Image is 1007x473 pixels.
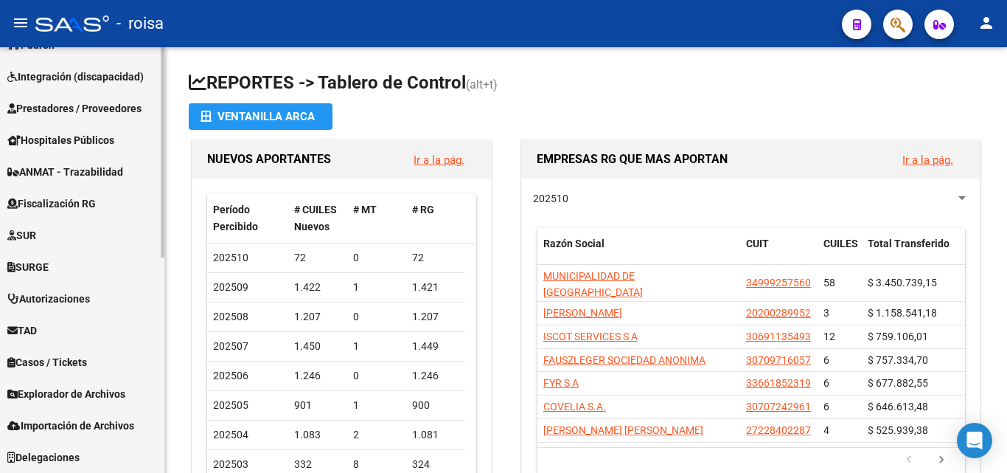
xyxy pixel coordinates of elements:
button: Ventanilla ARCA [189,103,332,130]
span: ANMAT - Trazabilidad [7,164,123,180]
div: 332 [294,456,341,473]
span: 30709716057 [746,354,811,366]
span: $ 677.882,55 [868,377,928,389]
span: $ 759.106,01 [868,331,928,342]
datatable-header-cell: Total Transferido [862,228,965,277]
div: 1.449 [412,338,459,355]
a: Ir a la pág. [414,153,464,167]
div: 8 [353,456,400,473]
span: 12 [823,331,835,342]
span: - roisa [116,7,164,40]
div: 1.246 [294,367,341,384]
span: SURGE [7,259,49,275]
span: Importación de Archivos [7,418,134,434]
mat-icon: person [978,14,995,32]
span: 202510 [533,193,568,204]
div: 1 [353,397,400,414]
datatable-header-cell: # RG [406,194,465,243]
span: ISCOT SERVICES S A [543,331,638,342]
div: 0 [353,249,400,266]
datatable-header-cell: Período Percibido [207,194,288,243]
span: 27228402287 [746,424,811,436]
div: 1.422 [294,279,341,296]
div: 900 [412,397,459,414]
h1: REPORTES -> Tablero de Control [189,71,983,97]
div: 324 [412,456,459,473]
datatable-header-cell: Razón Social [537,228,740,277]
span: CUILES [823,238,858,249]
span: SUR [7,227,36,244]
span: 4 [823,424,829,436]
span: FAUSZLEGER SOCIEDAD ANONIMA [543,354,705,366]
span: Fiscalización RG [7,196,96,212]
span: Delegaciones [7,449,80,466]
span: Autorizaciones [7,291,90,307]
div: 0 [353,367,400,384]
span: 202510 [213,252,248,263]
span: 58 [823,277,835,289]
div: 1 [353,338,400,355]
span: 6 [823,377,829,389]
span: FYR S A [543,377,579,389]
div: 1 [353,279,400,296]
div: 1.207 [412,308,459,325]
div: Ventanilla ARCA [201,103,321,130]
span: 202503 [213,458,248,470]
div: 1.246 [412,367,459,384]
span: MUNICIPALIDAD DE [GEOGRAPHIC_DATA] [543,270,643,299]
span: Casos / Tickets [7,354,87,370]
a: go to next page [927,452,955,469]
span: 30707242961 [746,401,811,412]
span: 20200289952 [746,307,811,319]
span: 3 [823,307,829,319]
span: Prestadores / Proveedores [7,100,142,117]
span: 202504 [213,429,248,441]
span: 202508 [213,311,248,322]
span: Explorador de Archivos [7,386,125,402]
span: COVELIA S.A. [543,401,606,412]
span: 202509 [213,281,248,293]
datatable-header-cell: CUIT [740,228,818,277]
div: 1.421 [412,279,459,296]
span: # CUILES Nuevos [294,204,337,232]
button: Ir a la pág. [402,146,476,173]
span: 34999257560 [746,277,811,289]
span: [PERSON_NAME] [PERSON_NAME] [543,424,703,436]
span: EMPRESAS RG QUE MAS APORTAN [537,152,728,166]
span: $ 1.158.541,18 [868,307,937,319]
button: Ir a la pág. [891,146,965,173]
div: 72 [294,249,341,266]
span: Integración (discapacidad) [7,69,144,85]
span: Total Transferido [868,238,949,249]
span: 202505 [213,399,248,411]
a: go to previous page [895,452,923,469]
span: $ 757.334,70 [868,354,928,366]
datatable-header-cell: CUILES [818,228,862,277]
span: NUEVOS APORTANTES [207,152,331,166]
span: 33661852319 [746,377,811,389]
span: (alt+t) [466,77,498,92]
a: Ir a la pág. [902,153,953,167]
span: 202506 [213,370,248,381]
span: Razón Social [543,238,604,249]
div: 72 [412,249,459,266]
span: $ 525.939,38 [868,424,928,436]
div: Open Intercom Messenger [957,423,992,458]
span: 30691135493 [746,331,811,342]
datatable-header-cell: # CUILES Nuevos [288,194,347,243]
div: 0 [353,308,400,325]
div: 1.083 [294,427,341,443]
div: 901 [294,397,341,414]
span: CUIT [746,238,769,249]
span: Período Percibido [213,204,258,232]
span: 6 [823,354,829,366]
span: $ 3.450.739,15 [868,277,937,289]
div: 2 [353,427,400,443]
div: 1.450 [294,338,341,355]
span: 6 [823,401,829,412]
span: 202507 [213,340,248,352]
span: # RG [412,204,434,215]
div: 1.207 [294,308,341,325]
span: $ 646.613,48 [868,401,928,412]
div: 1.081 [412,427,459,443]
